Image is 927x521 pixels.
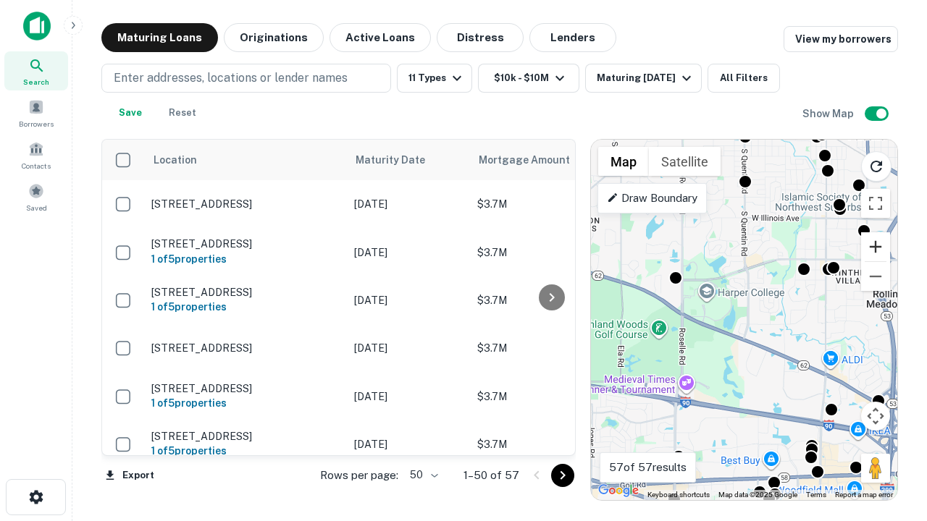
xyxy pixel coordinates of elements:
[354,436,463,452] p: [DATE]
[354,292,463,308] p: [DATE]
[855,359,927,428] iframe: Chat Widget
[463,467,519,484] p: 1–50 of 57
[330,23,431,52] button: Active Loans
[144,140,347,180] th: Location
[26,202,47,213] span: Saved
[477,196,622,212] p: $3.7M
[609,459,687,476] p: 57 of 57 results
[478,64,579,93] button: $10k - $10M
[784,26,898,52] a: View my borrowers
[320,467,398,484] p: Rows per page:
[151,395,340,411] h6: 1 of 5 properties
[101,23,218,52] button: Maturing Loans
[404,465,440,486] div: 50
[585,64,702,93] button: Maturing [DATE]
[151,299,340,315] h6: 1 of 5 properties
[529,23,616,52] button: Lenders
[151,286,340,299] p: [STREET_ADDRESS]
[597,69,695,87] div: Maturing [DATE]
[151,198,340,211] p: [STREET_ADDRESS]
[802,106,856,122] h6: Show Map
[708,64,780,93] button: All Filters
[477,389,622,404] p: $3.7M
[23,76,49,88] span: Search
[397,64,472,93] button: 11 Types
[595,481,642,500] a: Open this area in Google Maps (opens a new window)
[595,481,642,500] img: Google
[4,177,68,216] a: Saved
[607,190,697,207] p: Draw Boundary
[151,382,340,395] p: [STREET_ADDRESS]
[437,23,524,52] button: Distress
[806,491,826,499] a: Terms (opens in new tab)
[861,232,890,261] button: Zoom in
[598,147,649,176] button: Show street map
[159,98,206,127] button: Reset
[835,491,893,499] a: Report a map error
[153,151,197,169] span: Location
[151,430,340,443] p: [STREET_ADDRESS]
[22,160,51,171] span: Contacts
[356,151,444,169] span: Maturity Date
[647,490,710,500] button: Keyboard shortcuts
[861,189,890,218] button: Toggle fullscreen view
[101,465,158,486] button: Export
[151,443,340,459] h6: 1 of 5 properties
[477,436,622,452] p: $3.7M
[354,389,463,404] p: [DATE]
[101,64,391,93] button: Enter addresses, locations or lender names
[649,147,721,176] button: Show satellite imagery
[477,292,622,308] p: $3.7M
[151,251,340,267] h6: 1 of 5 properties
[224,23,324,52] button: Originations
[151,342,340,355] p: [STREET_ADDRESS]
[151,237,340,250] p: [STREET_ADDRESS]
[470,140,629,180] th: Mortgage Amount
[347,140,470,180] th: Maturity Date
[718,491,797,499] span: Map data ©2025 Google
[23,12,51,41] img: capitalize-icon.png
[354,340,463,356] p: [DATE]
[479,151,589,169] span: Mortgage Amount
[477,340,622,356] p: $3.7M
[551,464,574,487] button: Go to next page
[19,118,54,130] span: Borrowers
[4,93,68,132] a: Borrowers
[354,245,463,260] p: [DATE]
[4,51,68,90] a: Search
[4,135,68,174] a: Contacts
[861,262,890,291] button: Zoom out
[591,140,897,500] div: 0 0
[107,98,154,127] button: Save your search to get updates of matches that match your search criteria.
[477,245,622,260] p: $3.7M
[114,69,348,87] p: Enter addresses, locations or lender names
[354,196,463,212] p: [DATE]
[861,151,892,182] button: Reload search area
[861,454,890,483] button: Drag Pegman onto the map to open Street View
